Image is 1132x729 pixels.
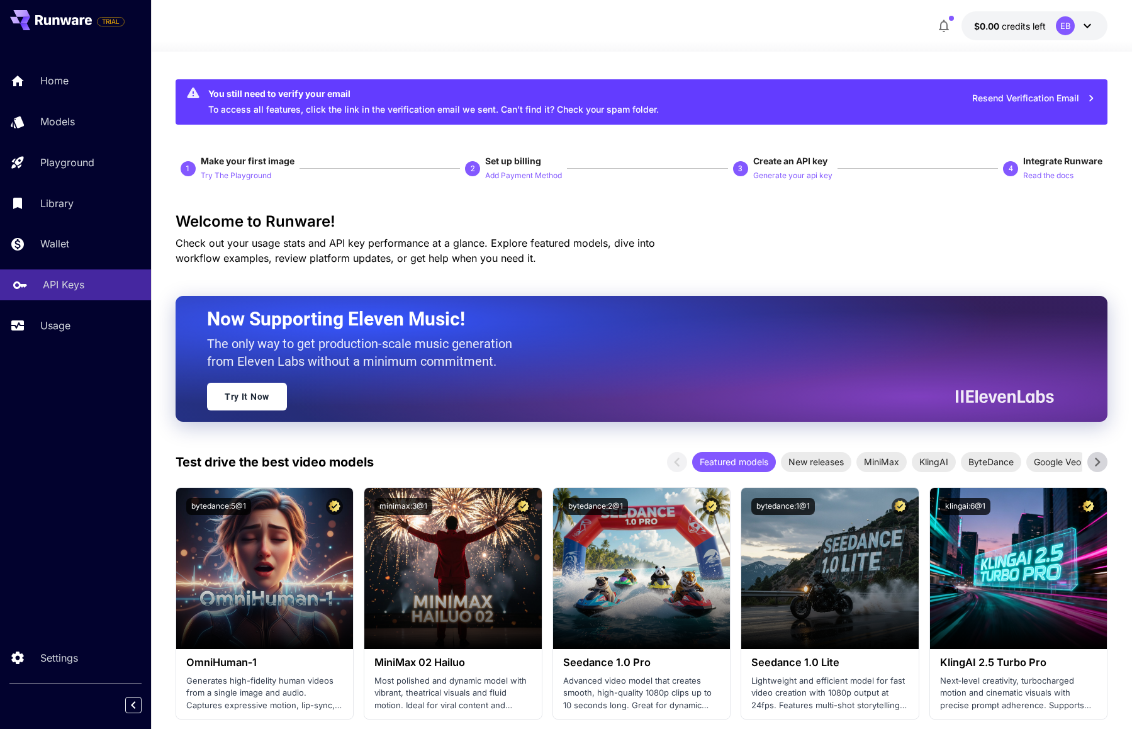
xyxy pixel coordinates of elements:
[553,488,730,649] img: alt
[692,452,776,472] div: Featured models
[207,307,1045,331] h2: Now Supporting Eleven Music!
[974,21,1002,31] span: $0.00
[1080,498,1097,515] button: Certified Model – Vetted for best performance and includes a commercial license.
[563,675,720,712] p: Advanced video model that creates smooth, high-quality 1080p clips up to 10 seconds long. Great f...
[753,155,827,166] span: Create an API key
[208,83,659,121] div: To access all features, click the link in the verification email we sent. Can’t find it? Check yo...
[1056,16,1075,35] div: EB
[515,498,532,515] button: Certified Model – Vetted for best performance and includes a commercial license.
[961,11,1107,40] button: $0.00EB
[201,170,271,182] p: Try The Playground
[201,155,294,166] span: Make your first image
[751,657,908,669] h3: Seedance 1.0 Lite
[1026,452,1089,472] div: Google Veo
[374,675,531,712] p: Most polished and dynamic model with vibrant, theatrical visuals and fluid motion. Ideal for vira...
[207,335,522,370] p: The only way to get production-scale music generation from Eleven Labs without a minimum commitment.
[186,498,251,515] button: bytedance:5@1
[208,87,659,100] div: You still need to verify your email
[940,657,1097,669] h3: KlingAI 2.5 Turbo Pro
[40,155,94,170] p: Playground
[43,277,84,292] p: API Keys
[471,163,475,174] p: 2
[563,657,720,669] h3: Seedance 1.0 Pro
[98,17,124,26] span: TRIAL
[974,20,1046,33] div: $0.00
[176,488,353,649] img: alt
[741,488,918,649] img: alt
[961,455,1021,468] span: ByteDance
[125,697,142,713] button: Collapse sidebar
[703,498,720,515] button: Certified Model – Vetted for best performance and includes a commercial license.
[186,163,190,174] p: 1
[40,73,69,88] p: Home
[961,452,1021,472] div: ByteDance
[40,196,74,211] p: Library
[751,675,908,712] p: Lightweight and efficient model for fast video creation with 1080p output at 24fps. Features mult...
[1002,21,1046,31] span: credits left
[1026,455,1089,468] span: Google Veo
[40,650,78,665] p: Settings
[781,455,851,468] span: New releases
[965,86,1102,111] button: Resend Verification Email
[912,452,956,472] div: KlingAI
[326,498,343,515] button: Certified Model – Vetted for best performance and includes a commercial license.
[892,498,909,515] button: Certified Model – Vetted for best performance and includes a commercial license.
[97,14,125,29] span: Add your payment card to enable full platform functionality.
[40,318,70,333] p: Usage
[1023,167,1073,183] button: Read the docs
[135,694,151,716] div: Collapse sidebar
[176,237,655,264] span: Check out your usage stats and API key performance at a glance. Explore featured models, dive int...
[485,167,562,183] button: Add Payment Method
[374,657,531,669] h3: MiniMax 02 Hailuo
[1023,155,1102,166] span: Integrate Runware
[781,452,851,472] div: New releases
[738,163,743,174] p: 3
[940,675,1097,712] p: Next‑level creativity, turbocharged motion and cinematic visuals with precise prompt adherence. S...
[485,170,562,182] p: Add Payment Method
[856,452,907,472] div: MiniMax
[364,488,541,649] img: alt
[176,453,374,472] p: Test drive the best video models
[1023,170,1073,182] p: Read the docs
[930,488,1107,649] img: alt
[856,455,907,468] span: MiniMax
[207,383,287,410] a: Try It Now
[563,498,628,515] button: bytedance:2@1
[40,114,75,129] p: Models
[374,498,432,515] button: minimax:3@1
[751,498,815,515] button: bytedance:1@1
[186,675,343,712] p: Generates high-fidelity human videos from a single image and audio. Captures expressive motion, l...
[753,170,832,182] p: Generate your api key
[1009,163,1013,174] p: 4
[176,213,1107,230] h3: Welcome to Runware!
[186,657,343,669] h3: OmniHuman‑1
[940,498,990,515] button: klingai:6@1
[40,236,69,251] p: Wallet
[912,455,956,468] span: KlingAI
[485,155,541,166] span: Set up billing
[201,167,271,183] button: Try The Playground
[753,167,832,183] button: Generate your api key
[692,455,776,468] span: Featured models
